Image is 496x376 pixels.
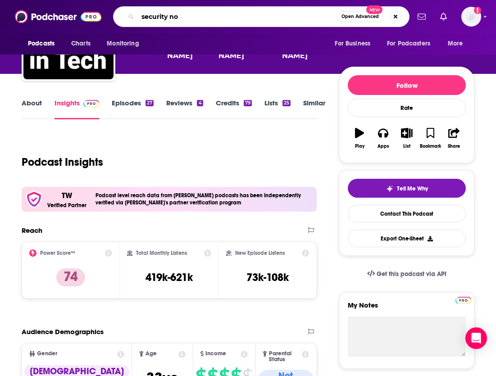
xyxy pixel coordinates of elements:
button: Export One-Sheet [348,230,466,247]
a: Reviews4 [166,99,203,119]
button: List [395,122,419,154]
a: Pro website [455,295,471,304]
h2: Reach [22,226,42,235]
button: Share [442,122,466,154]
label: My Notes [348,301,466,317]
img: Podchaser - Follow, Share and Rate Podcasts [15,8,101,25]
div: 25 [282,100,291,106]
div: Bookmark [420,144,441,149]
button: open menu [100,35,150,52]
div: 27 [146,100,154,106]
span: Tell Me Why [397,185,428,192]
div: Share [448,144,460,149]
div: Search podcasts, credits, & more... [113,6,410,27]
p: TW [62,190,72,200]
a: Get this podcast via API [360,263,454,285]
a: Credits79 [216,99,252,119]
h5: Verified Partner [47,203,86,208]
img: verfied icon [25,190,43,208]
img: tell me why sparkle [386,185,393,192]
a: Episodes27 [112,99,154,119]
a: Similar [303,99,325,119]
span: Logged in as AirwaveMedia [461,7,481,27]
a: Contact This Podcast [348,205,466,222]
h2: Audience Demographics [22,327,104,336]
p: 74 [56,268,85,286]
span: Charts [71,37,91,50]
button: open menu [22,35,66,52]
a: Charts [65,35,96,52]
div: Apps [378,144,389,149]
a: Show notifications dropdown [414,9,429,24]
h3: 419k-621k [146,271,193,284]
button: open menu [441,35,474,52]
h2: Total Monthly Listens [136,250,187,256]
button: Play [348,122,371,154]
a: Lists25 [264,99,291,119]
h4: Podcast level reach data from [PERSON_NAME] podcasts has been independently verified via [PERSON_... [96,192,313,206]
span: More [448,37,463,50]
h1: Podcast Insights [22,155,103,169]
span: Podcasts [28,37,55,50]
button: Open AdvancedNew [337,11,383,22]
button: tell me why sparkleTell Me Why [348,179,466,198]
span: Get this podcast via API [377,270,446,278]
span: Gender [37,351,57,357]
div: 4 [197,100,203,106]
button: open menu [328,35,382,52]
div: Rate [348,99,466,117]
span: Monitoring [107,37,139,50]
div: 79 [244,100,252,106]
img: Podchaser Pro [455,297,471,304]
span: For Podcasters [387,37,430,50]
a: About [22,99,42,119]
span: Open Advanced [341,14,379,19]
button: Follow [348,75,466,95]
img: Podchaser Pro [83,100,99,107]
h3: 73k-108k [246,271,289,284]
h2: Power Score™ [40,250,75,256]
div: Play [355,144,364,149]
svg: Add a profile image [474,7,481,14]
span: For Business [335,37,370,50]
button: Bookmark [419,122,442,154]
span: Age [146,351,157,357]
img: User Profile [461,7,481,27]
button: Show profile menu [461,7,481,27]
a: Show notifications dropdown [437,9,450,24]
span: Parental Status [269,351,300,362]
button: open menu [381,35,443,52]
button: Apps [371,122,395,154]
div: List [403,144,410,149]
input: Search podcasts, credits, & more... [138,9,337,24]
span: New [366,5,382,14]
div: Open Intercom Messenger [465,327,487,349]
h2: New Episode Listens [235,250,285,256]
a: InsightsPodchaser Pro [55,99,99,119]
span: Income [205,351,226,357]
